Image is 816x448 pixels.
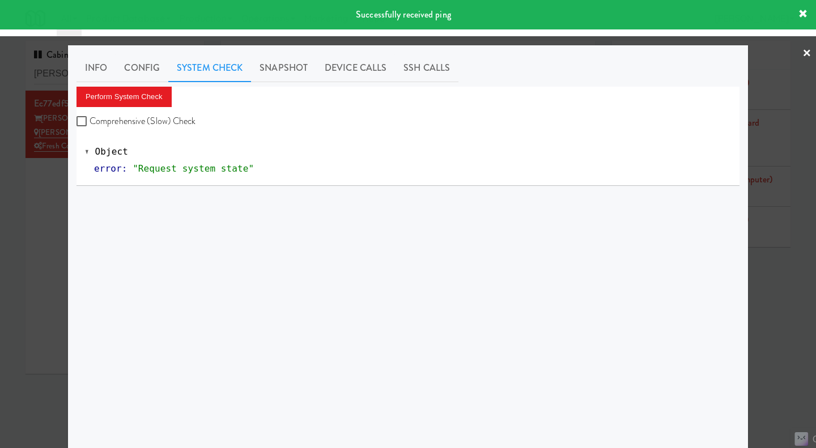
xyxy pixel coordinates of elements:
a: Info [76,54,116,82]
span: Successfully received ping [356,8,451,21]
input: Comprehensive (Slow) Check [76,117,90,126]
a: SSH Calls [395,54,458,82]
a: Device Calls [316,54,395,82]
span: error [94,163,122,174]
a: × [802,36,811,71]
button: Perform System Check [76,87,172,107]
a: Config [116,54,168,82]
a: System Check [168,54,251,82]
span: : [122,163,127,174]
label: Comprehensive (Slow) Check [76,113,196,130]
a: Snapshot [251,54,316,82]
span: Object [95,146,128,157]
span: "Request system state" [133,163,254,174]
